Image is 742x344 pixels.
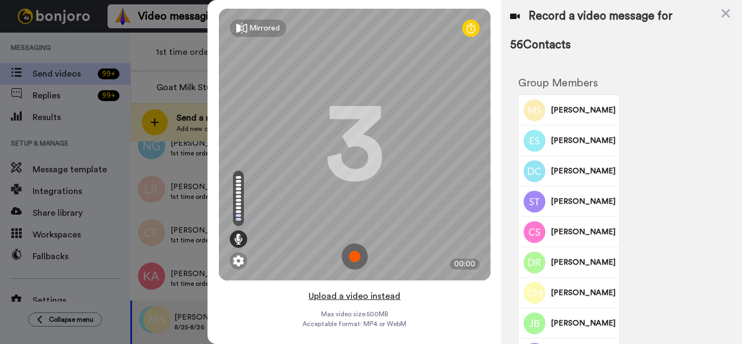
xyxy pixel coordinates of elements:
[524,191,545,212] img: Image of Shela Turley
[325,104,385,185] div: 3
[450,259,480,270] div: 00:00
[551,287,615,298] span: [PERSON_NAME]
[524,130,545,152] img: Image of Edwin Stritzl
[551,105,615,116] span: [PERSON_NAME]
[303,320,406,328] span: Acceptable format: MP4 or WebM
[551,135,615,146] span: [PERSON_NAME]
[551,257,615,268] span: [PERSON_NAME]
[233,255,244,266] img: ic_gear.svg
[551,196,615,207] span: [PERSON_NAME]
[524,99,545,121] img: Image of Marilyn SHENN
[551,166,615,177] span: [PERSON_NAME]
[524,282,545,304] img: Image of Carol Mazzarelli
[321,310,388,318] span: Max video size: 500 MB
[524,221,545,243] img: Image of Carol Sargent
[342,243,368,270] img: ic_record_start.svg
[551,227,615,237] span: [PERSON_NAME]
[524,160,545,182] img: Image of Donna Cate
[524,312,545,334] img: Image of Jason Barrios
[524,252,545,273] img: Image of Diana Ramsey
[305,289,404,303] button: Upload a video instead
[551,318,615,329] span: [PERSON_NAME]
[518,77,620,89] h2: Group Members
